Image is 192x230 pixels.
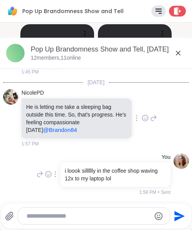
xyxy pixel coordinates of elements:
img: https://sharewell-space-live.sfo3.digitaloceanspaces.com/user-generated/be849bdb-4731-4649-82cd-d... [174,153,189,169]
p: i loook silllllly in the coffee shop waving 12x to my laptop lol [65,167,166,182]
span: Sent [161,189,170,196]
p: 12 members, 11 online [31,54,81,62]
img: https://sharewell-space-live.sfo3.digitaloceanspaces.com/user-generated/ce4ae2cb-cc59-4db7-950b-0... [3,89,18,105]
div: Pop Up Brandomness Show and Tell, [DATE] [31,45,186,54]
span: 1:58 PM [139,189,156,196]
img: ShareWell Logomark [6,5,19,18]
p: He is letting me take a sleeping bag outside this time. So, that's progress. He's feeling compass... [26,103,127,134]
span: 1:45 PM [22,68,39,75]
img: Pop Up Brandomness Show and Tell, Sep 10 [6,44,25,62]
span: [DATE] [83,78,109,86]
a: NicolePD [22,89,44,97]
span: Pop Up Brandomness Show and Tell [22,7,124,15]
span: 1:57 PM [22,140,39,147]
span: @Brandon84 [43,127,77,133]
h4: You [161,153,170,161]
span: • [158,189,159,196]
